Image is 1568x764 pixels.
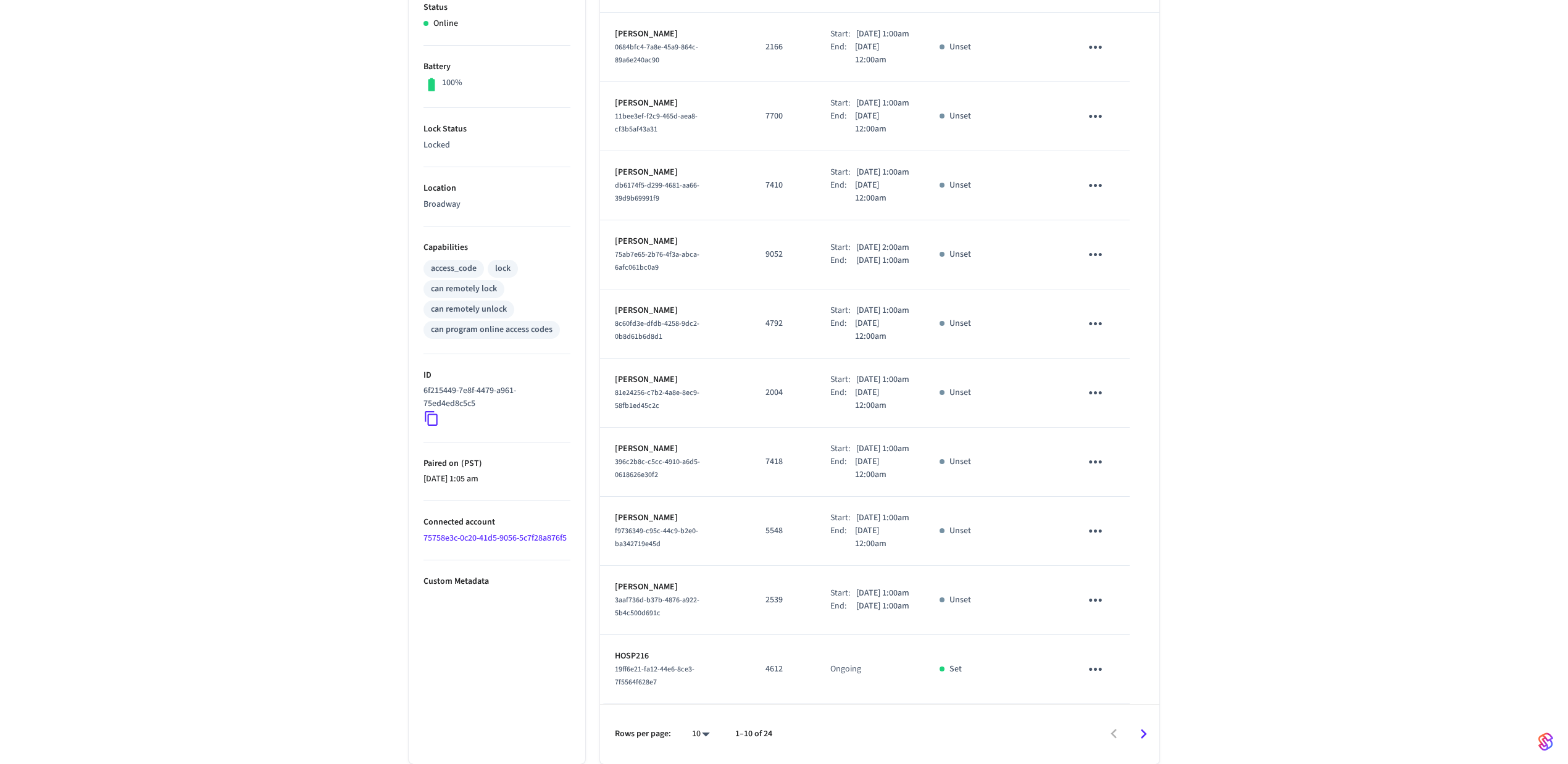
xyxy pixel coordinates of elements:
[615,373,736,386] p: [PERSON_NAME]
[431,303,507,316] div: can remotely unlock
[765,663,801,676] p: 4612
[615,512,736,525] p: [PERSON_NAME]
[765,317,801,330] p: 4792
[830,166,856,179] div: Start:
[615,442,736,455] p: [PERSON_NAME]
[830,587,856,600] div: Start:
[765,41,801,54] p: 2166
[815,635,925,704] td: Ongoing
[431,323,553,336] div: can program online access codes
[615,42,698,65] span: 0684bfc4-7a8e-45a9-864c-89a6e240ac90
[830,442,856,455] div: Start:
[765,386,801,399] p: 2004
[856,600,909,613] p: [DATE] 1:00am
[949,248,971,261] p: Unset
[830,512,856,525] div: Start:
[735,728,772,741] p: 1–10 of 24
[830,373,856,386] div: Start:
[423,384,565,410] p: 6f215449-7e8f-4479-a961-75ed4ed8c5c5
[615,166,736,179] p: [PERSON_NAME]
[830,304,856,317] div: Start:
[830,97,856,110] div: Start:
[495,262,511,275] div: lock
[830,241,856,254] div: Start:
[765,594,801,607] p: 2539
[615,249,699,273] span: 75ab7e65-2b76-4f3a-abca-6afc061bc0a9
[856,373,909,386] p: [DATE] 1:00am
[855,110,910,136] p: [DATE] 12:00am
[615,318,699,342] span: 8c60fd3e-dfdb-4258-9dc2-0b8d61b6d8d1
[615,664,694,687] span: 19ff6e21-fa12-44e6-8ce3-7f5564f628e7
[431,262,477,275] div: access_code
[423,60,570,73] p: Battery
[856,166,909,179] p: [DATE] 1:00am
[615,235,736,248] p: [PERSON_NAME]
[615,28,736,41] p: [PERSON_NAME]
[830,254,856,267] div: End:
[431,283,497,296] div: can remotely lock
[856,304,909,317] p: [DATE] 1:00am
[855,455,910,481] p: [DATE] 12:00am
[423,532,567,544] a: 75758e3c-0c20-41d5-9056-5c7f28a876f5
[856,587,909,600] p: [DATE] 1:00am
[423,198,570,211] p: Broadway
[1129,720,1158,749] button: Go to next page
[830,386,855,412] div: End:
[855,386,910,412] p: [DATE] 12:00am
[615,728,671,741] p: Rows per page:
[765,455,801,468] p: 7418
[949,110,971,123] p: Unset
[686,725,715,743] div: 10
[855,317,910,343] p: [DATE] 12:00am
[765,179,801,192] p: 7410
[949,525,971,538] p: Unset
[423,123,570,136] p: Lock Status
[855,525,910,550] p: [DATE] 12:00am
[856,97,909,110] p: [DATE] 1:00am
[856,28,909,41] p: [DATE] 1:00am
[423,575,570,588] p: Custom Metadata
[765,248,801,261] p: 9052
[830,525,855,550] div: End:
[949,317,971,330] p: Unset
[423,457,570,470] p: Paired on
[855,41,910,67] p: [DATE] 12:00am
[830,179,855,205] div: End:
[423,1,570,14] p: Status
[949,594,971,607] p: Unset
[765,110,801,123] p: 7700
[765,525,801,538] p: 5548
[949,663,962,676] p: Set
[423,516,570,529] p: Connected account
[423,241,570,254] p: Capabilities
[1538,732,1553,752] img: SeamLogoGradient.69752ec5.svg
[830,41,855,67] div: End:
[856,442,909,455] p: [DATE] 1:00am
[433,17,458,30] p: Online
[615,388,699,411] span: 81e24256-c7b2-4a8e-8ec9-58fb1ed45c2c
[949,386,971,399] p: Unset
[856,241,909,254] p: [DATE] 2:00am
[830,600,856,613] div: End:
[615,111,698,135] span: 11bee3ef-f2c9-465d-aea8-cf3b5af43a31
[615,97,736,110] p: [PERSON_NAME]
[830,455,855,481] div: End:
[615,595,699,618] span: 3aaf736d-b37b-4876-a922-5b4c500d691c
[830,28,856,41] div: Start:
[423,139,570,152] p: Locked
[442,77,462,89] p: 100%
[459,457,482,470] span: ( PST )
[423,369,570,382] p: ID
[949,455,971,468] p: Unset
[855,179,910,205] p: [DATE] 12:00am
[615,581,736,594] p: [PERSON_NAME]
[615,180,699,204] span: db6174f5-d299-4681-aa66-39d9b69991f9
[856,512,909,525] p: [DATE] 1:00am
[615,304,736,317] p: [PERSON_NAME]
[615,526,698,549] span: f9736349-c95c-44c9-b2e0-ba342719e45d
[423,473,570,486] p: [DATE] 1:05 am
[615,457,700,480] span: 396c2b8c-c5cc-4910-a6d5-0618626e30f2
[949,41,971,54] p: Unset
[830,317,855,343] div: End:
[830,110,855,136] div: End:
